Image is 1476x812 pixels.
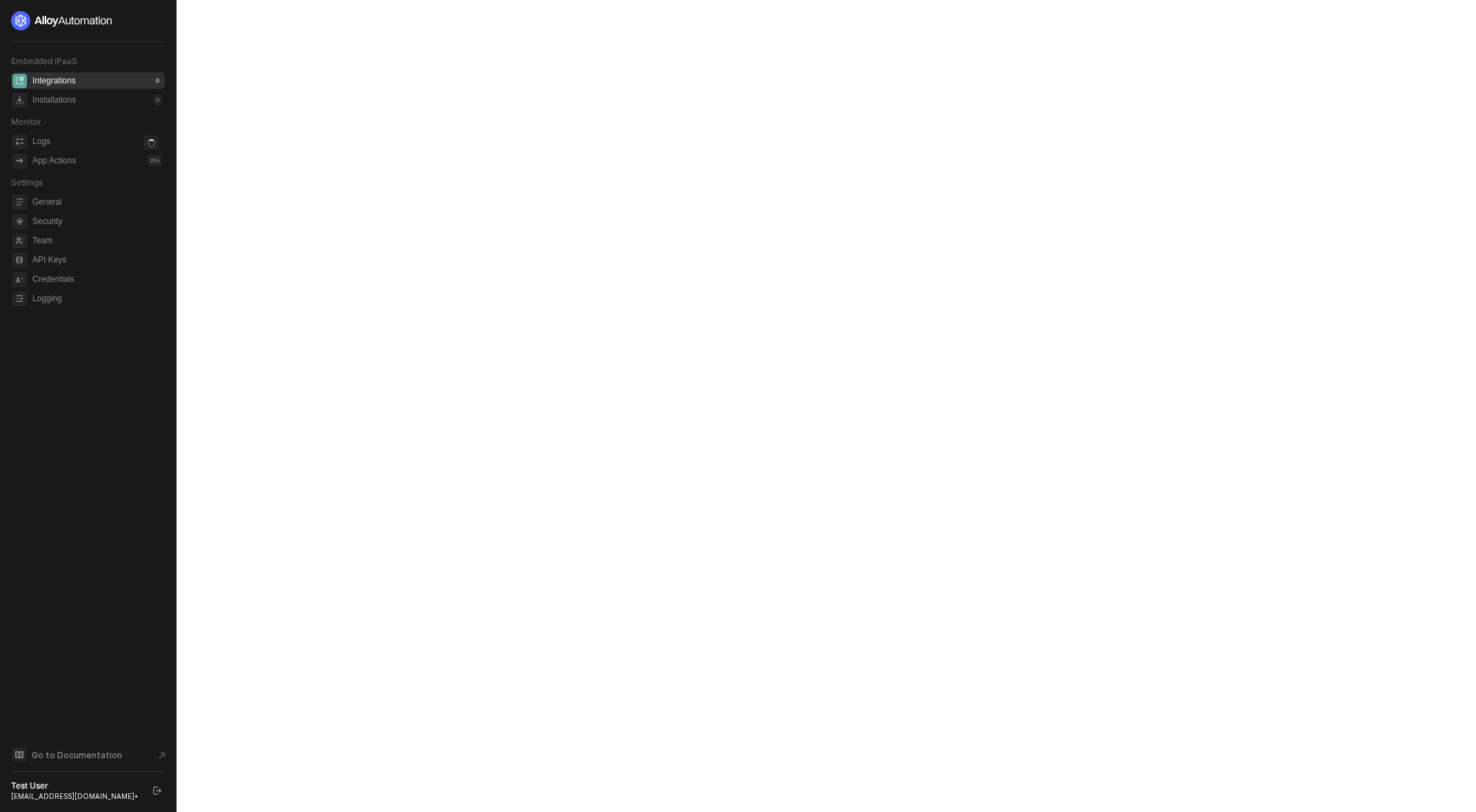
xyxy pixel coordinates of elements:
[11,177,43,187] span: Settings
[12,154,27,168] span: icon-app-actions
[12,93,27,108] span: installations
[144,136,159,150] span: icon-loader
[11,56,77,66] span: Embedded iPaaS
[12,74,27,88] span: integrations
[12,292,27,306] span: logging
[32,194,162,210] span: General
[153,786,161,795] span: logout
[153,94,162,105] div: 0
[32,252,162,268] span: API Keys
[11,780,141,791] div: Test User
[11,11,165,30] a: logo
[32,94,76,106] div: Installations
[32,232,162,249] span: Team
[32,290,162,307] span: Logging
[155,749,169,762] span: document-arrow
[32,213,162,230] span: Security
[12,134,27,149] span: icon-logs
[12,195,27,210] span: general
[11,747,166,763] a: Knowledge Base
[148,155,162,166] div: 0 %
[12,748,26,762] span: documentation
[32,749,122,761] span: Go to Documentation
[12,253,27,267] span: api-key
[11,11,113,30] img: logo
[11,116,41,127] span: Monitor
[12,272,27,287] span: credentials
[153,75,162,86] div: 0
[32,271,162,287] span: Credentials
[32,75,76,87] div: Integrations
[32,136,50,148] div: Logs
[12,214,27,229] span: security
[11,791,141,801] div: [EMAIL_ADDRESS][DOMAIN_NAME] •
[32,155,76,167] div: App Actions
[12,234,27,248] span: team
